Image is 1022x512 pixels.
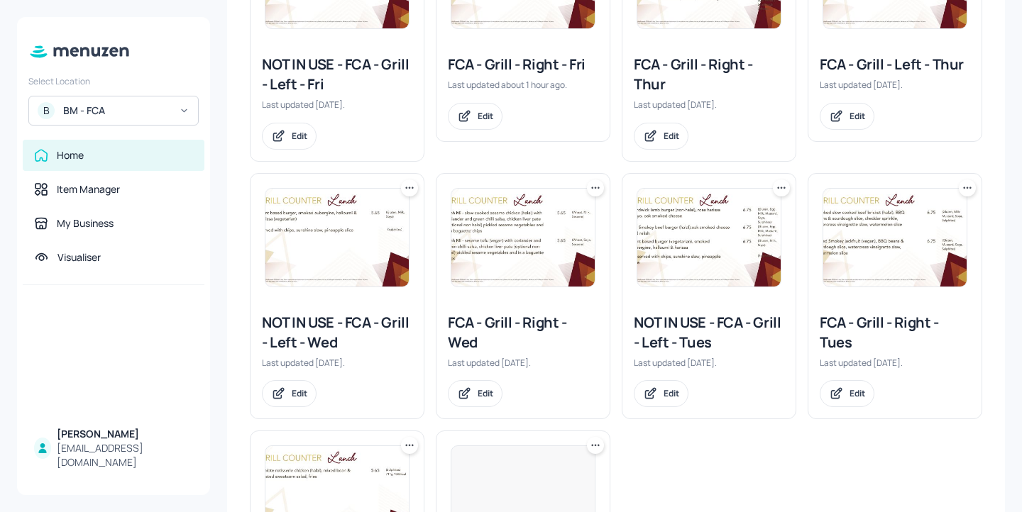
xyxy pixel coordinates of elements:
div: Edit [850,110,865,122]
div: My Business [57,216,114,230]
img: 2025-08-27-1756290796048tb6qcxvrwrd.jpeg [451,189,595,286]
div: Edit [292,130,307,142]
div: Last updated [DATE]. [820,357,970,369]
div: Last updated [DATE]. [634,357,784,369]
div: FCA - Grill - Right - Fri [448,55,598,74]
div: Edit [292,387,307,399]
div: Visualiser [57,250,101,265]
div: Edit [478,110,493,122]
div: NOT IN USE - FCA - Grill - Left - Wed [262,313,412,352]
div: Edit [664,387,679,399]
div: FCA - Grill - Right - Tues [820,313,970,352]
div: Last updated [DATE]. [820,79,970,91]
img: 2025-07-22-1753183628977qch8dwr2d7i.jpeg [637,189,781,286]
div: Last updated [DATE]. [634,99,784,111]
div: [PERSON_NAME] [57,427,193,441]
img: 2025-08-19-1755600640947dzm90m7ui6k.jpeg [823,189,967,286]
div: [EMAIL_ADDRESS][DOMAIN_NAME] [57,441,193,469]
div: FCA - Grill - Right - Thur [634,55,784,94]
img: 2025-07-23-1753258673649xia23s8o6se.jpeg [265,189,409,286]
div: Edit [850,387,865,399]
div: BM - FCA [63,104,170,118]
div: B [38,102,55,119]
div: Edit [664,130,679,142]
div: Home [57,148,84,162]
div: NOT IN USE - FCA - Grill - Left - Fri [262,55,412,94]
div: Item Manager [57,182,120,196]
div: Last updated about 1 hour ago. [448,79,598,91]
div: Last updated [DATE]. [262,99,412,111]
div: FCA - Grill - Left - Thur [820,55,970,74]
div: Select Location [28,75,199,87]
div: Edit [478,387,493,399]
div: FCA - Grill - Right - Wed [448,313,598,352]
div: Last updated [DATE]. [448,357,598,369]
div: Last updated [DATE]. [262,357,412,369]
div: NOT IN USE - FCA - Grill - Left - Tues [634,313,784,352]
